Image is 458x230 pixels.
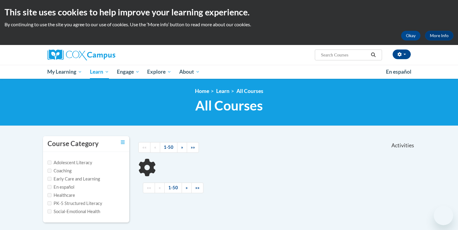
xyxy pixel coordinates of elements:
a: Learn [216,88,229,94]
iframe: Button to launch messaging window [434,206,453,225]
span: » [181,145,183,150]
button: Account Settings [393,50,411,59]
div: Main menu [38,65,420,79]
span: » [186,185,188,190]
a: Next [177,142,187,153]
input: Checkbox for Options [48,185,51,189]
a: Begining [138,142,150,153]
label: Early Care and Learning [48,176,100,182]
a: Toggle collapse [121,139,125,146]
span: About [179,68,200,75]
button: Search [369,51,378,59]
input: Checkbox for Options [48,193,51,197]
span: Activities [391,142,414,149]
a: En español [382,65,415,78]
a: Home [195,88,209,94]
span: Explore [147,68,171,75]
a: 1-50 [160,142,177,153]
a: Next [182,183,192,193]
a: Explore [143,65,175,79]
span: « [159,185,161,190]
span: »» [195,185,199,190]
span: Learn [90,68,109,75]
a: End [191,183,203,193]
img: Cox Campus [48,50,115,60]
span: All Courses [195,97,263,113]
a: 1-50 [164,183,182,193]
p: By continuing to use the site you agree to our use of cookies. Use the ‘More info’ button to read... [5,21,453,28]
input: Checkbox for Options [48,201,51,205]
label: Coaching [48,168,71,174]
a: Cox Campus [48,50,163,60]
button: Okay [401,31,420,40]
a: Begining [143,183,155,193]
label: Healthcare [48,192,75,199]
h3: Course Category [48,139,99,149]
a: Engage [113,65,143,79]
a: All Courses [236,88,263,94]
input: Search Courses [320,51,369,59]
span: «« [142,145,147,150]
input: Checkbox for Options [48,161,51,165]
span: «« [147,185,151,190]
span: My Learning [47,68,82,75]
label: Adolescent Literacy [48,159,92,166]
span: « [154,145,156,150]
span: En español [386,69,411,75]
span: »» [191,145,195,150]
a: End [187,142,199,153]
a: Learn [86,65,113,79]
label: En español [48,184,74,190]
h2: This site uses cookies to help improve your learning experience. [5,6,453,18]
a: Previous [150,142,160,153]
a: More Info [425,31,453,40]
input: Checkbox for Options [48,177,51,181]
input: Checkbox for Options [48,209,51,213]
label: PK-5 Structured Literacy [48,200,102,207]
label: Social-Emotional Health [48,208,100,215]
a: My Learning [44,65,86,79]
a: Previous [155,183,165,193]
input: Checkbox for Options [48,169,51,173]
span: Engage [117,68,140,75]
a: About [175,65,204,79]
